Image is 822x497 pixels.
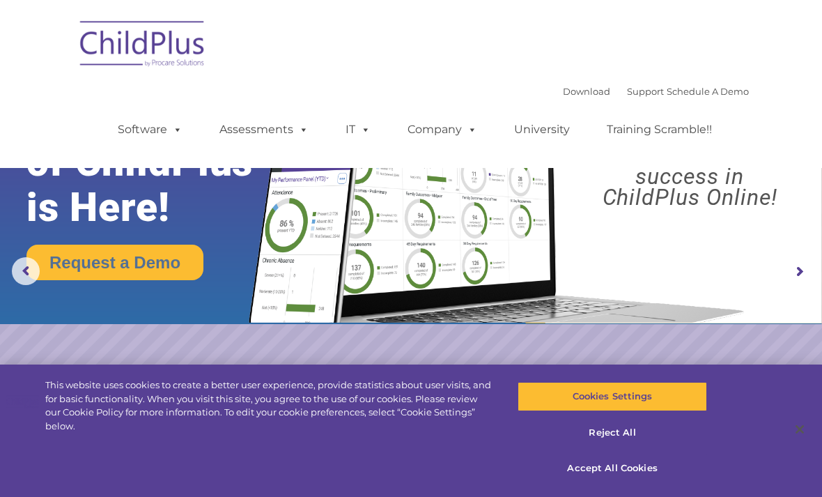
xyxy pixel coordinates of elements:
a: Software [104,116,196,144]
img: ChildPlus by Procare Solutions [73,11,212,81]
button: Accept All Cookies [518,454,706,483]
button: Close [784,414,815,445]
rs-layer: The Future of ChildPlus is Here! [26,94,289,230]
div: This website uses cookies to create a better user experience, provide statistics about user visit... [45,379,493,433]
a: Schedule A Demo [667,86,749,97]
a: Training Scramble!! [593,116,726,144]
a: Assessments [205,116,323,144]
button: Reject All [518,418,706,448]
a: Request a Demo [26,245,203,280]
a: IT [332,116,385,144]
a: Support [627,86,664,97]
a: Company [394,116,491,144]
a: University [500,116,584,144]
button: Cookies Settings [518,382,706,411]
font: | [563,86,749,97]
a: Download [563,86,610,97]
rs-layer: Boost your productivity and streamline your success in ChildPlus Online! [568,103,812,208]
